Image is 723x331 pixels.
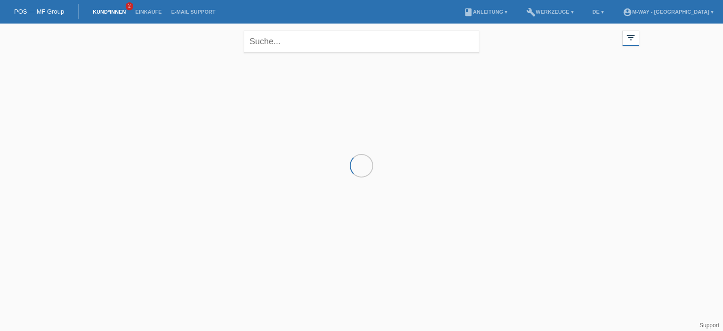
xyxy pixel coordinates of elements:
input: Suche... [244,31,479,53]
a: DE ▾ [588,9,609,15]
i: build [526,8,536,17]
a: Support [699,322,719,329]
i: filter_list [626,32,636,43]
a: buildWerkzeuge ▾ [522,9,578,15]
a: account_circlem-way - [GEOGRAPHIC_DATA] ▾ [618,9,718,15]
i: account_circle [623,8,632,17]
a: POS — MF Group [14,8,64,15]
a: bookAnleitung ▾ [459,9,512,15]
i: book [464,8,473,17]
a: Einkäufe [130,9,166,15]
a: Kund*innen [88,9,130,15]
span: 2 [126,2,133,10]
a: E-Mail Support [167,9,220,15]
